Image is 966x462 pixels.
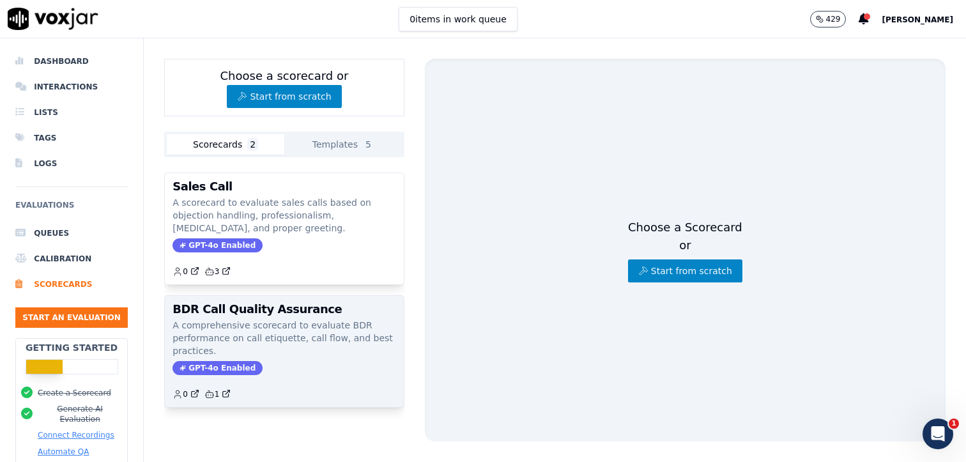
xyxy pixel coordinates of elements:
button: 0 [172,266,204,277]
button: Start an Evaluation [15,307,128,328]
a: Tags [15,125,128,151]
a: Calibration [15,246,128,272]
p: A scorecard to evaluate sales calls based on objection handling, professionalism, [MEDICAL_DATA],... [172,196,396,235]
span: 5 [363,138,374,151]
button: Scorecards [167,134,284,155]
h3: BDR Call Quality Assurance [172,304,396,315]
iframe: Intercom live chat [923,419,953,449]
span: GPT-4o Enabled [172,361,263,375]
img: voxjar logo [8,8,98,30]
a: Queues [15,220,128,246]
a: 0 [172,389,199,399]
button: Templates [284,134,402,155]
div: Choose a scorecard or [164,59,404,116]
a: Dashboard [15,49,128,74]
button: 429 [810,11,859,27]
h3: Sales Call [172,181,396,192]
button: Automate QA [38,447,89,457]
button: 429 [810,11,847,27]
button: [PERSON_NAME] [882,12,966,27]
button: Connect Recordings [38,430,114,440]
button: Generate AI Evaluation [38,404,122,424]
button: 0 [172,389,204,399]
a: Interactions [15,74,128,100]
button: Start from scratch [227,85,341,108]
h6: Evaluations [15,197,128,220]
a: Scorecards [15,272,128,297]
h2: Getting Started [26,341,118,354]
a: Logs [15,151,128,176]
p: A comprehensive scorecard to evaluate BDR performance on call etiquette, call flow, and best prac... [172,319,396,357]
button: 0items in work queue [399,7,517,31]
span: 1 [949,419,959,429]
a: 0 [172,266,199,277]
span: 2 [247,138,258,151]
div: Choose a Scorecard or [628,219,742,282]
a: 3 [204,266,231,277]
a: Lists [15,100,128,125]
span: [PERSON_NAME] [882,15,953,24]
a: 1 [204,389,231,399]
button: Create a Scorecard [38,388,111,398]
span: GPT-4o Enabled [172,238,263,252]
p: 429 [826,14,841,24]
button: Start from scratch [628,259,742,282]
